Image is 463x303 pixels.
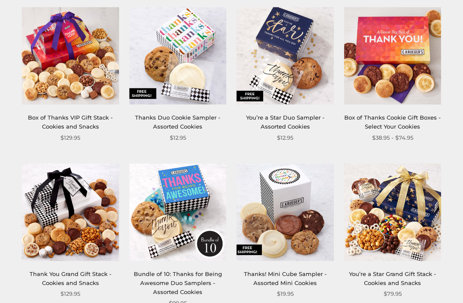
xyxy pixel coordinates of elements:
img: Thanks Duo Cookie Sampler - Assorted Cookies [129,7,227,105]
span: $19.95 [277,289,294,298]
a: You’re a Star Grand Gift Stack - Cookies and Snacks [349,270,436,286]
img: You’re a Star Grand Gift Stack - Cookies and Snacks [344,164,442,261]
img: You’re a Star Duo Sampler - Assorted Cookies [237,7,334,105]
span: $12.95 [170,133,186,142]
img: Bundle of 10: Thanks for Being Awesome Duo Samplers - Assorted Cookies [129,164,227,261]
img: Thank You Grand Gift Stack - Cookies and Snacks [22,164,119,261]
span: $129.95 [60,133,80,142]
span: $38.95 - $74.95 [372,133,413,142]
iframe: Sign Up via Text for Offers [7,270,89,296]
a: Box of Thanks VIP Gift Stack - Cookies and Snacks [28,114,113,130]
a: Box of Thanks Cookie Gift Boxes - Select Your Cookies [344,114,441,130]
img: Box of Thanks VIP Gift Stack - Cookies and Snacks [22,7,119,105]
a: Thanks! Mini Cube Sampler - Assorted Mini Cookies [244,270,327,286]
span: $79.95 [384,289,402,298]
a: Thanks Duo Cookie Sampler - Assorted Cookies [135,114,220,130]
a: Bundle of 10: Thanks for Being Awesome Duo Samplers - Assorted Cookies [134,270,222,296]
a: You’re a Star Duo Sampler - Assorted Cookies [246,114,325,130]
img: Box of Thanks Cookie Gift Boxes - Select Your Cookies [344,7,442,105]
span: $12.95 [277,133,293,142]
img: Thanks! Mini Cube Sampler - Assorted Mini Cookies [237,164,334,261]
